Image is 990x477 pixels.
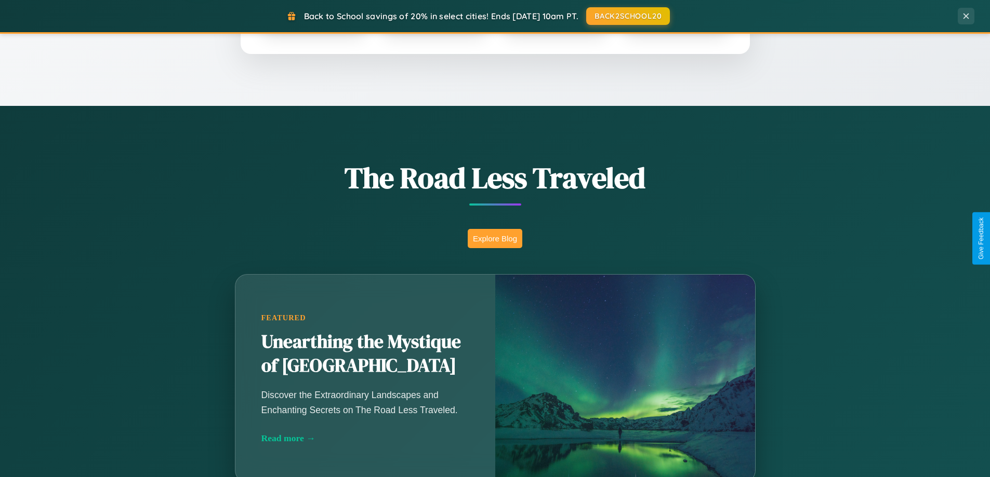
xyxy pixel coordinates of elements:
[978,217,985,260] div: Give Feedback
[261,330,469,378] h2: Unearthing the Mystique of [GEOGRAPHIC_DATA]
[304,11,578,21] span: Back to School savings of 20% in select cities! Ends [DATE] 10am PT.
[183,158,807,198] h1: The Road Less Traveled
[261,433,469,444] div: Read more →
[468,229,522,248] button: Explore Blog
[261,388,469,417] p: Discover the Extraordinary Landscapes and Enchanting Secrets on The Road Less Traveled.
[261,314,469,322] div: Featured
[586,7,670,25] button: BACK2SCHOOL20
